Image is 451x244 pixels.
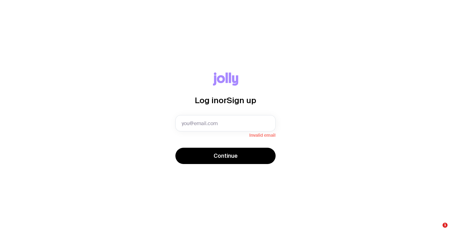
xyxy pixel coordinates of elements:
button: Continue [175,148,276,164]
span: 1 [443,223,448,228]
iframe: Intercom live chat [430,223,445,238]
span: Invalid email [175,131,276,138]
span: Continue [214,152,238,160]
span: Log in [195,96,219,105]
input: you@email.com [175,115,276,131]
span: or [219,96,227,105]
span: Sign up [227,96,256,105]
